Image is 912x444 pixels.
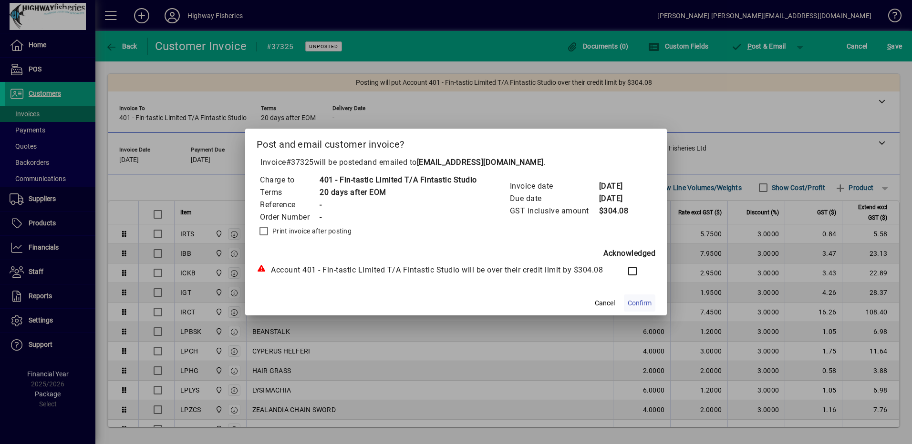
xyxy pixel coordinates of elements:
td: 20 days after EOM [319,186,477,199]
div: Acknowledged [257,248,655,259]
h2: Post and email customer invoice? [245,129,667,156]
td: GST inclusive amount [509,205,599,217]
label: Print invoice after posting [270,226,352,236]
td: Charge to [259,174,319,186]
button: Cancel [590,294,620,312]
b: [EMAIL_ADDRESS][DOMAIN_NAME] [417,158,544,167]
p: Invoice will be posted . [257,157,655,168]
button: Confirm [624,294,655,312]
td: Reference [259,199,319,211]
td: [DATE] [599,192,637,205]
td: Invoice date [509,180,599,192]
td: 401 - Fin-tastic Limited T/A Fintastic Studio [319,174,477,186]
td: [DATE] [599,180,637,192]
td: Terms [259,186,319,199]
td: $304.08 [599,205,637,217]
span: #37325 [286,158,314,167]
span: and emailed to [363,158,544,167]
div: Account 401 - Fin-tastic Limited T/A Fintastic Studio will be over their credit limit by $304.08 [257,264,609,276]
td: - [319,211,477,223]
span: Cancel [595,298,615,308]
span: Confirm [628,298,652,308]
td: Order Number [259,211,319,223]
td: Due date [509,192,599,205]
td: - [319,199,477,211]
